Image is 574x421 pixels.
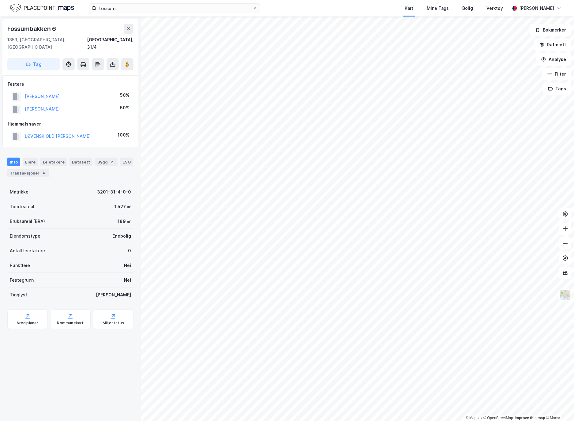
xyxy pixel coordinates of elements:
[7,169,49,177] div: Transaksjoner
[543,83,572,95] button: Tags
[124,262,131,269] div: Nei
[95,158,118,166] div: Bygg
[96,291,131,299] div: [PERSON_NAME]
[23,158,38,166] div: Eiere
[120,158,133,166] div: ESG
[560,289,571,301] img: Z
[120,92,129,99] div: 50%
[10,262,30,269] div: Punktleie
[118,131,129,139] div: 100%
[87,36,133,51] div: [GEOGRAPHIC_DATA], 31/4
[462,5,473,12] div: Bolig
[10,218,45,225] div: Bruksareal (BRA)
[543,392,574,421] iframe: Chat Widget
[405,5,413,12] div: Kart
[17,321,38,325] div: Arealplaner
[8,120,133,128] div: Hjemmelshaver
[40,158,67,166] div: Leietakere
[124,276,131,284] div: Nei
[114,203,131,210] div: 1 527 ㎡
[57,321,84,325] div: Kommunekart
[96,4,253,13] input: Søk på adresse, matrikkel, gårdeiere, leietakere eller personer
[515,416,545,420] a: Improve this map
[7,158,20,166] div: Info
[466,416,482,420] a: Mapbox
[7,58,60,70] button: Tag
[10,188,30,196] div: Matrikkel
[128,247,131,254] div: 0
[427,5,449,12] div: Mine Tags
[41,170,47,176] div: 4
[520,5,554,12] div: [PERSON_NAME]
[69,158,92,166] div: Datasett
[10,3,74,13] img: logo.f888ab2527a4732fd821a326f86c7f29.svg
[10,232,40,240] div: Eiendomstype
[8,81,133,88] div: Festere
[534,39,572,51] button: Datasett
[536,53,572,66] button: Analyse
[109,159,115,165] div: 2
[7,36,87,51] div: 1359, [GEOGRAPHIC_DATA], [GEOGRAPHIC_DATA]
[542,68,572,80] button: Filter
[7,24,57,34] div: Fossumbakken 6
[10,247,45,254] div: Antall leietakere
[120,104,129,111] div: 50%
[484,416,513,420] a: OpenStreetMap
[97,188,131,196] div: 3201-31-4-0-0
[530,24,572,36] button: Bokmerker
[486,5,503,12] div: Verktøy
[118,218,131,225] div: 189 ㎡
[10,276,34,284] div: Festegrunn
[103,321,124,325] div: Miljøstatus
[10,291,27,299] div: Tinglyst
[112,232,131,240] div: Enebolig
[10,203,34,210] div: Tomteareal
